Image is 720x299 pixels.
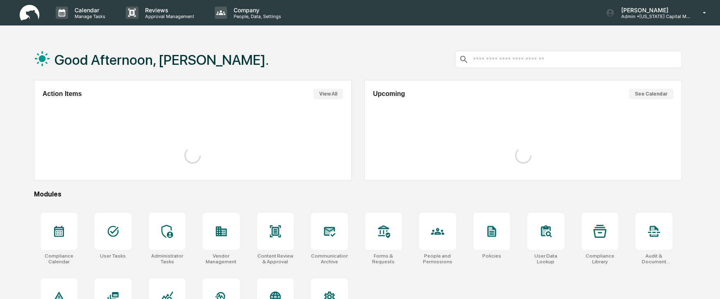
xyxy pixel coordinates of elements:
img: logo [20,5,39,21]
p: People, Data, Settings [227,14,285,19]
div: Content Review & Approval [257,253,294,265]
div: Administrator Tasks [149,253,186,265]
div: People and Permissions [419,253,456,265]
h2: Action Items [43,90,82,98]
p: Calendar [68,7,109,14]
div: Compliance Calendar [41,253,77,265]
div: User Data Lookup [527,253,564,265]
p: Approval Management [139,14,198,19]
h2: Upcoming [373,90,405,98]
div: Compliance Library [581,253,618,265]
div: User Tasks [100,253,126,259]
div: Policies [482,253,501,259]
div: Audit & Document Logs [636,253,672,265]
button: View All [313,89,343,99]
div: Modules [34,190,682,198]
div: Forms & Requests [365,253,402,265]
p: [PERSON_NAME] [615,7,691,14]
h1: Good Afternoon, [PERSON_NAME]. [55,52,269,68]
p: Company [227,7,285,14]
div: Vendor Management [203,253,240,265]
button: See Calendar [629,89,673,99]
div: Communications Archive [311,253,348,265]
p: Reviews [139,7,198,14]
p: Manage Tasks [68,14,109,19]
p: Admin • [US_STATE] Capital Management [615,14,691,19]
